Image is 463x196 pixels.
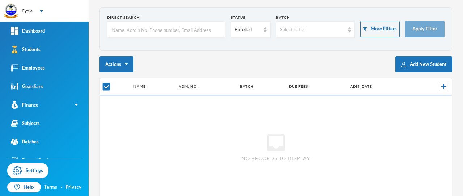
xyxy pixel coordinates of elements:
img: logo [4,4,18,18]
th: Adm. Date [347,78,414,95]
button: Add New Student [395,56,452,72]
div: Dashboard [11,27,45,35]
button: Actions [99,56,133,72]
button: Apply Filter [405,21,445,37]
div: Direct Search [107,15,225,20]
div: Enrolled [235,26,260,33]
div: Students [11,46,41,53]
div: Batch [276,15,355,20]
button: More Filters [360,21,400,37]
a: Terms [44,184,57,191]
a: Privacy [65,184,81,191]
div: Batches [11,138,39,146]
div: Select batch [280,26,344,33]
th: Batch [236,78,285,95]
div: · [61,184,62,191]
div: Guardians [11,83,43,90]
img: + [441,84,446,89]
i: inbox [264,131,288,154]
th: Name [130,78,175,95]
div: Cyole [22,8,33,14]
div: Employees [11,64,45,72]
input: Name, Admin No, Phone number, Email Address [111,22,221,38]
div: Finance [11,101,38,109]
div: Status [231,15,270,20]
th: Adm. No. [175,78,236,95]
a: Help [7,182,41,193]
div: Subjects [11,120,40,127]
div: Report Cards [11,157,50,164]
span: No records to display [241,154,310,162]
a: Settings [7,163,48,178]
th: Due Fees [285,78,347,95]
